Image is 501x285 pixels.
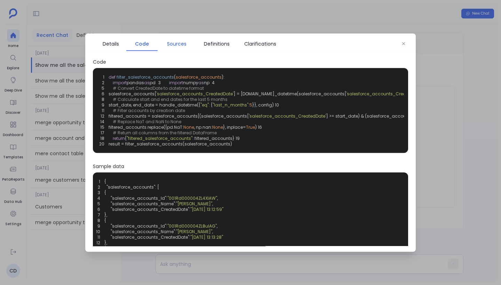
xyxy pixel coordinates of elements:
[95,245,406,251] span: {
[95,184,104,190] span: 2
[99,124,109,130] span: 15
[113,129,217,135] span: # Return all columns from the filtered DataFrame
[95,201,104,206] span: 5
[95,206,104,212] span: 6
[244,40,276,47] span: Clarifications
[176,229,212,234] span: "[PERSON_NAME]"
[166,223,167,229] span: :
[109,90,156,96] span: salesforce_accounts[
[99,74,109,80] span: 1
[109,74,116,80] span: def
[111,195,166,201] span: "salesforce_accounts_Id"
[183,124,194,130] span: None
[150,79,156,85] span: pd
[99,119,109,124] span: 14
[95,179,104,184] span: 1
[212,201,213,206] span: ,
[113,79,127,85] span: import
[194,124,212,130] span: , np.nan:
[166,195,167,201] span: :
[111,201,175,206] span: "salesforce_accounts_Name"
[109,124,183,130] span: filtered_accounts.replace({pd.NaT:
[249,102,252,108] span: 5
[274,102,283,108] span: 10
[99,108,109,113] span: 11
[95,234,104,240] span: 11
[99,96,109,102] span: 8
[99,130,109,135] span: 17
[95,245,104,251] span: 13
[93,163,408,169] span: Sample data
[246,124,255,130] span: True
[189,234,190,240] span: :
[95,240,104,245] span: 12
[175,229,176,234] span: :
[144,79,150,85] span: as
[212,124,223,130] span: None
[190,206,223,212] span: "[DATE] 13:12:59"
[95,217,104,223] span: 8
[99,102,109,108] span: 9
[156,90,233,96] span: 'salesforce_accounts_CreatedDate'
[249,113,326,119] span: 'salesforce_accounts_CreatedDate'
[200,102,209,108] span: "eq"
[213,102,248,108] span: "last_n_months"
[217,195,218,201] span: ,
[113,107,185,113] span: # Filter accounts by creation date
[233,90,346,96] span: ] = [DOMAIN_NAME]_datetime(salesforce_accounts[
[95,217,406,223] span: {
[255,124,257,130] span: )
[127,135,192,141] span: "filtered_salesforce_accounts"
[99,91,109,96] span: 6
[111,229,175,234] span: "salesforce_accounts_Name"
[95,212,406,217] span: },
[113,96,228,102] span: # Calculate start and end dates for the last 5 months
[204,40,230,47] span: Definitions
[117,74,174,80] span: filter_salesforce_accounts
[257,124,266,130] span: 16
[95,190,406,195] span: {
[95,195,104,201] span: 4
[93,58,408,65] span: Code
[135,40,149,47] span: Code
[189,206,190,212] span: :
[183,79,198,85] span: numpy
[192,135,234,141] span: : filtered_accounts}
[99,113,109,119] span: 12
[111,234,189,240] span: "salesforce_accounts_CreatedDate"
[95,212,104,217] span: 7
[109,102,200,108] span: start_date, end_date = handle_datetime({
[198,79,204,85] span: as
[125,135,127,141] span: {
[169,79,183,85] span: import
[103,40,119,47] span: Details
[248,102,249,108] span: :
[155,184,159,190] span: : [
[190,234,223,240] span: "[DATE] 13:13:28"
[167,40,186,47] span: Sources
[113,135,125,141] span: return
[167,195,217,201] span: "001Rd000004ZL4XIAW"
[167,223,217,229] span: "001Rd000004ZL8uIAG"
[175,201,176,206] span: :
[222,74,224,80] span: ):
[212,229,213,234] span: ,
[95,190,104,195] span: 3
[176,74,222,80] span: salesforce_accounts
[106,184,155,190] span: "salesforce_accounts"
[99,80,109,85] span: 2
[176,201,212,206] span: "[PERSON_NAME]"
[156,80,165,85] span: 3
[234,135,244,141] span: 19
[99,141,109,147] span: 20
[127,79,144,85] span: pandas
[326,113,414,119] span: ] >= start_date) & (salesforce_accounts[
[252,102,274,108] span: }}, config)
[99,135,109,141] span: 18
[109,113,249,119] span: filtered_accounts = salesforce_accounts[(salesforce_accounts[
[346,90,423,96] span: 'salesforce_accounts_CreatedDate'
[95,240,406,245] span: },
[111,223,166,229] span: "salesforce_accounts_Id"
[223,124,246,130] span: }, inplace=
